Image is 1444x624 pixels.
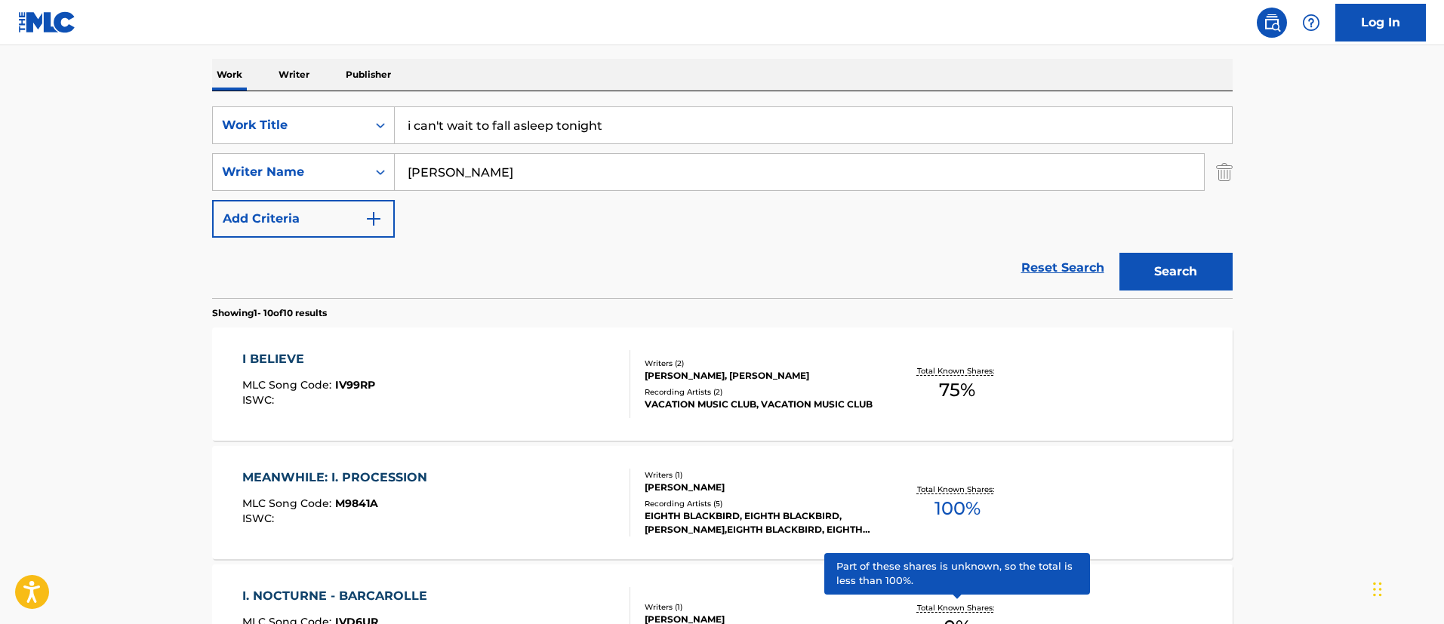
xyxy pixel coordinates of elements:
[1335,4,1426,41] a: Log In
[645,509,873,536] div: EIGHTH BLACKBIRD, EIGHTH BLACKBIRD, [PERSON_NAME],EIGHTH BLACKBIRD, EIGHTH BLACKBIRD, EIGHTH BLAC...
[274,59,314,91] p: Writer
[242,393,278,407] span: ISWC :
[917,602,998,613] p: Total Known Shares:
[1119,253,1233,290] button: Search
[212,446,1233,559] a: MEANWHILE: I. PROCESSIONMLC Song Code:M9841AISWC:Writers (1)[PERSON_NAME]Recording Artists (5)EIG...
[645,398,873,411] div: VACATION MUSIC CLUB, VACATION MUSIC CLUB
[242,512,278,525] span: ISWC :
[645,601,873,613] div: Writers ( 1 )
[1373,567,1382,612] div: Drag
[242,587,435,605] div: I. NOCTURNE - BARCAROLLE
[365,210,383,228] img: 9d2ae6d4665cec9f34b9.svg
[242,469,435,487] div: MEANWHILE: I. PROCESSION
[645,498,873,509] div: Recording Artists ( 5 )
[18,11,76,33] img: MLC Logo
[1257,8,1287,38] a: Public Search
[212,59,247,91] p: Work
[335,496,378,510] span: M9841A
[645,469,873,481] div: Writers ( 1 )
[917,484,998,495] p: Total Known Shares:
[242,378,335,392] span: MLC Song Code :
[1216,153,1233,191] img: Delete Criterion
[1296,8,1326,38] div: Help
[212,306,327,320] p: Showing 1 - 10 of 10 results
[1014,251,1112,284] a: Reset Search
[939,377,975,404] span: 75 %
[1369,552,1444,624] iframe: Chat Widget
[1302,14,1320,32] img: help
[917,365,998,377] p: Total Known Shares:
[645,369,873,383] div: [PERSON_NAME], [PERSON_NAME]
[212,327,1233,441] a: I BELIEVEMLC Song Code:IV99RPISWC:Writers (2)[PERSON_NAME], [PERSON_NAME]Recording Artists (2)VAC...
[212,200,395,238] button: Add Criteria
[645,358,873,369] div: Writers ( 2 )
[1263,14,1281,32] img: search
[645,386,873,398] div: Recording Artists ( 2 )
[645,481,873,494] div: [PERSON_NAME]
[242,496,335,510] span: MLC Song Code :
[222,116,358,134] div: Work Title
[242,350,375,368] div: I BELIEVE
[341,59,396,91] p: Publisher
[222,163,358,181] div: Writer Name
[335,378,375,392] span: IV99RP
[934,495,981,522] span: 100 %
[212,106,1233,298] form: Search Form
